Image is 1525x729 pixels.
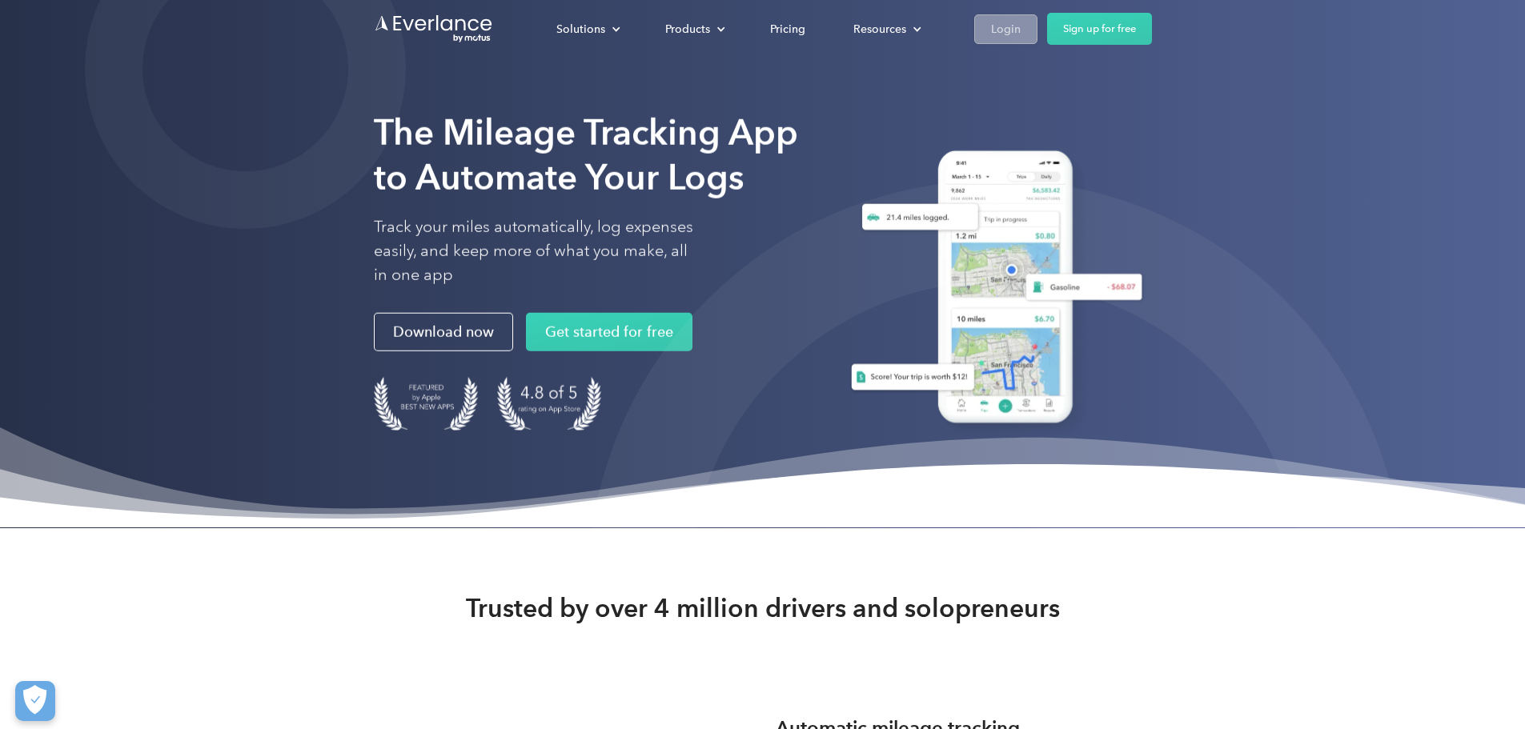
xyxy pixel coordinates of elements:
[15,681,55,721] button: Cookies Settings
[649,15,738,43] div: Products
[374,14,494,44] a: Go to homepage
[497,377,601,431] img: 4.9 out of 5 stars on the app store
[374,313,513,351] a: Download now
[837,15,934,43] div: Resources
[853,19,906,39] div: Resources
[754,15,821,43] a: Pricing
[526,313,692,351] a: Get started for free
[1047,13,1152,45] a: Sign up for free
[991,19,1021,39] div: Login
[374,377,478,431] img: Badge for Featured by Apple Best New Apps
[974,14,1037,44] a: Login
[665,19,710,39] div: Products
[832,138,1152,442] img: Everlance, mileage tracker app, expense tracking app
[374,111,798,198] strong: The Mileage Tracking App to Automate Your Logs
[556,19,605,39] div: Solutions
[540,15,633,43] div: Solutions
[374,215,694,287] p: Track your miles automatically, log expenses easily, and keep more of what you make, all in one app
[466,592,1060,624] strong: Trusted by over 4 million drivers and solopreneurs
[770,19,805,39] div: Pricing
